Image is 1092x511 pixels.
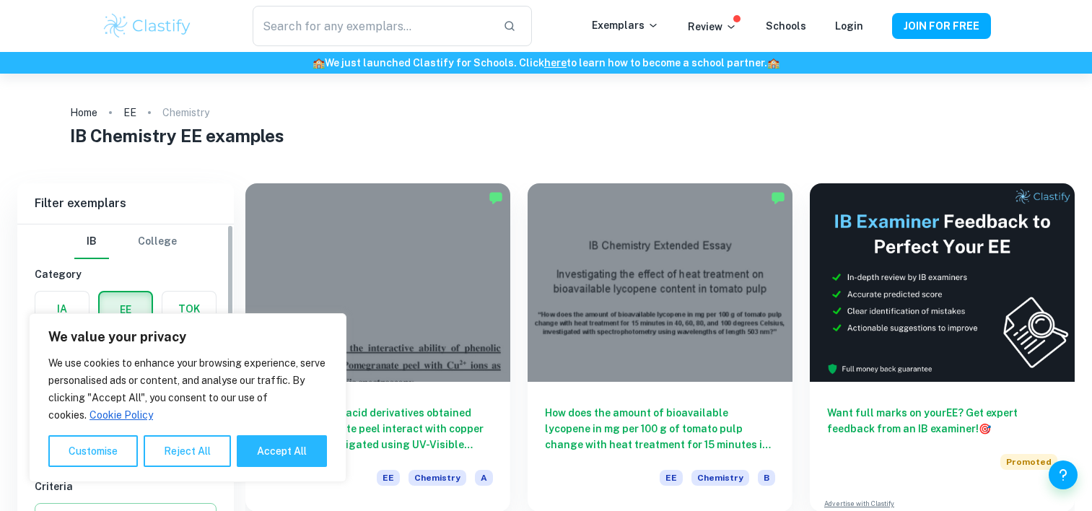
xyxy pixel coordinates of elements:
[237,435,327,467] button: Accept All
[123,102,136,123] a: EE
[489,191,503,205] img: Marked
[102,12,193,40] img: Clastify logo
[253,6,491,46] input: Search for any exemplars...
[691,470,749,486] span: Chemistry
[688,19,737,35] p: Review
[74,224,177,259] div: Filter type choice
[409,470,466,486] span: Chemistry
[48,435,138,467] button: Customise
[771,191,785,205] img: Marked
[979,423,991,434] span: 🎯
[48,354,327,424] p: We use cookies to enhance your browsing experience, serve personalised ads or content, and analys...
[810,183,1075,382] img: Thumbnail
[1049,460,1078,489] button: Help and Feedback
[162,292,216,326] button: TOK
[35,479,217,494] h6: Criteria
[74,224,109,259] button: IB
[313,57,325,69] span: 🏫
[827,405,1057,437] h6: Want full marks on your EE ? Get expert feedback from an IB examiner!
[138,224,177,259] button: College
[48,328,327,346] p: We value your privacy
[263,405,493,453] h6: How do phenolic acid derivatives obtained from pomegranate peel interact with copper (II) ions as...
[35,266,217,282] h6: Category
[70,102,97,123] a: Home
[100,292,152,327] button: EE
[475,470,493,486] span: A
[660,470,683,486] span: EE
[592,17,659,33] p: Exemplars
[1000,454,1057,470] span: Promoted
[3,55,1089,71] h6: We just launched Clastify for Schools. Click to learn how to become a school partner.
[545,405,775,453] h6: How does the amount of bioavailable lycopene in mg per 100 g of tomato pulp change with heat trea...
[766,20,806,32] a: Schools
[758,470,775,486] span: B
[70,123,1022,149] h1: IB Chemistry EE examples
[824,499,894,509] a: Advertise with Clastify
[835,20,863,32] a: Login
[17,183,234,224] h6: Filter exemplars
[892,13,991,39] button: JOIN FOR FREE
[29,313,346,482] div: We value your privacy
[162,105,209,121] p: Chemistry
[544,57,567,69] a: here
[767,57,779,69] span: 🏫
[35,292,89,326] button: IA
[377,470,400,486] span: EE
[89,409,154,422] a: Cookie Policy
[144,435,231,467] button: Reject All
